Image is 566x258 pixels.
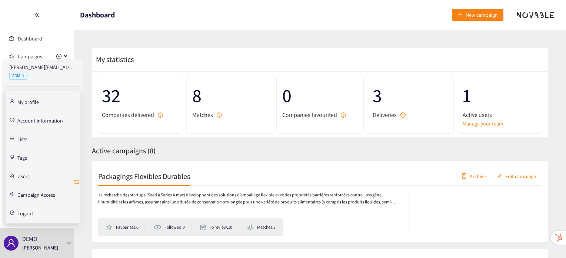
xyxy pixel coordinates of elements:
a: Manage your team [463,120,538,128]
li: Matches: 3 [247,224,276,231]
span: sound [9,54,14,59]
span: container [462,173,467,179]
span: logout [10,210,14,215]
span: Matches [192,110,213,120]
span: 3 [373,81,448,110]
span: My statistics [92,55,134,64]
span: plus [457,12,463,18]
a: Tags [17,154,27,160]
span: 32 [102,81,177,110]
span: question-circle [158,112,163,118]
a: My profile [17,98,39,105]
iframe: Chat Widget [529,222,566,258]
p: Je recherche des startups (Seed à Series A max) développant des solutions d’emballage flexible av... [98,192,401,206]
button: retweet [74,176,80,188]
p: [PERSON_NAME] [22,244,58,252]
span: Deliveries [373,110,397,120]
a: Users [17,172,30,179]
span: Active users [463,110,492,120]
span: retweet [74,179,80,186]
p: [PERSON_NAME][EMAIL_ADDRESS][DOMAIN_NAME] [9,63,76,71]
span: Archive [470,172,486,180]
a: Account information [17,117,63,123]
a: Campaign Access [17,191,55,197]
span: Logout [17,211,33,216]
span: plus-circle [56,54,61,59]
span: New campaign [466,11,498,19]
p: DEMO [22,234,37,244]
a: Packagings Flexibles DurablescontainerArchiveeditEdit campaignJe recherche des startups (Seed à S... [92,161,548,242]
span: question-circle [341,112,346,118]
a: Lists [17,135,27,142]
span: edit [497,173,502,179]
button: containerArchive [456,170,492,182]
span: 8 [192,81,268,110]
span: 0 [282,81,358,110]
button: editEdit campaign [492,170,542,182]
li: To review: 10 [200,224,239,231]
span: Active campaigns ( 8 ) [92,146,156,156]
span: question-circle [217,112,222,118]
span: double-left [34,12,40,17]
li: Followed: 0 [154,224,192,231]
span: Companies delivered [102,110,154,120]
span: Campaigns [18,49,42,64]
span: Companies favourited [282,110,337,120]
span: question-circle [400,112,406,118]
h2: Packagings Flexibles Durables [98,171,190,181]
a: Dashboard [18,35,42,42]
span: 1 [463,81,538,110]
span: user [7,239,16,248]
span: Edit campaign [505,172,536,180]
button: plusNew campaign [452,9,503,21]
li: Favourites: 0 [106,224,146,231]
span: ADMIN [9,72,27,80]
